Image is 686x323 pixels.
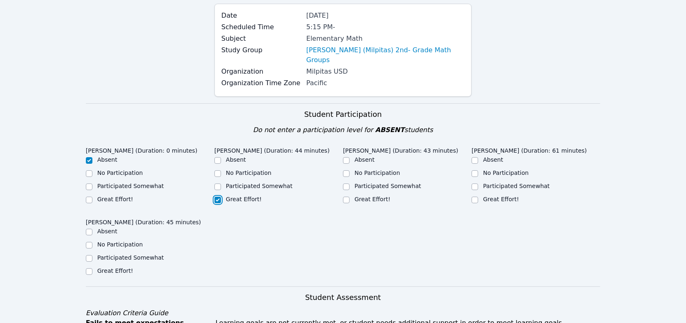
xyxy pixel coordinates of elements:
[355,170,400,176] label: No Participation
[86,109,601,120] h3: Student Participation
[343,143,458,156] legend: [PERSON_NAME] (Duration: 43 minutes)
[214,143,330,156] legend: [PERSON_NAME] (Duration: 44 minutes)
[221,11,302,21] label: Date
[483,170,529,176] label: No Participation
[472,143,587,156] legend: [PERSON_NAME] (Duration: 61 minutes)
[86,143,198,156] legend: [PERSON_NAME] (Duration: 0 minutes)
[355,196,390,202] label: Great Effort!
[355,156,375,163] label: Absent
[86,308,601,318] div: Evaluation Criteria Guide
[483,196,519,202] label: Great Effort!
[306,34,465,44] div: Elementary Math
[306,45,465,65] a: [PERSON_NAME] (Milpitas) 2nd- Grade Math Groups
[221,22,302,32] label: Scheduled Time
[483,156,503,163] label: Absent
[355,183,421,189] label: Participated Somewhat
[226,183,292,189] label: Participated Somewhat
[97,241,143,248] label: No Participation
[306,11,465,21] div: [DATE]
[375,126,404,134] span: ABSENT
[97,196,133,202] label: Great Effort!
[86,215,201,227] legend: [PERSON_NAME] (Duration: 45 minutes)
[86,292,601,303] h3: Student Assessment
[221,45,302,55] label: Study Group
[483,183,550,189] label: Participated Somewhat
[97,267,133,274] label: Great Effort!
[226,196,262,202] label: Great Effort!
[226,170,272,176] label: No Participation
[221,34,302,44] label: Subject
[306,22,465,32] div: 5:15 PM -
[86,125,601,135] div: Do not enter a participation level for students
[226,156,246,163] label: Absent
[97,254,164,261] label: Participated Somewhat
[97,183,164,189] label: Participated Somewhat
[97,170,143,176] label: No Participation
[306,78,465,88] div: Pacific
[97,228,117,235] label: Absent
[306,67,465,77] div: Milpitas USD
[221,78,302,88] label: Organization Time Zone
[97,156,117,163] label: Absent
[221,67,302,77] label: Organization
